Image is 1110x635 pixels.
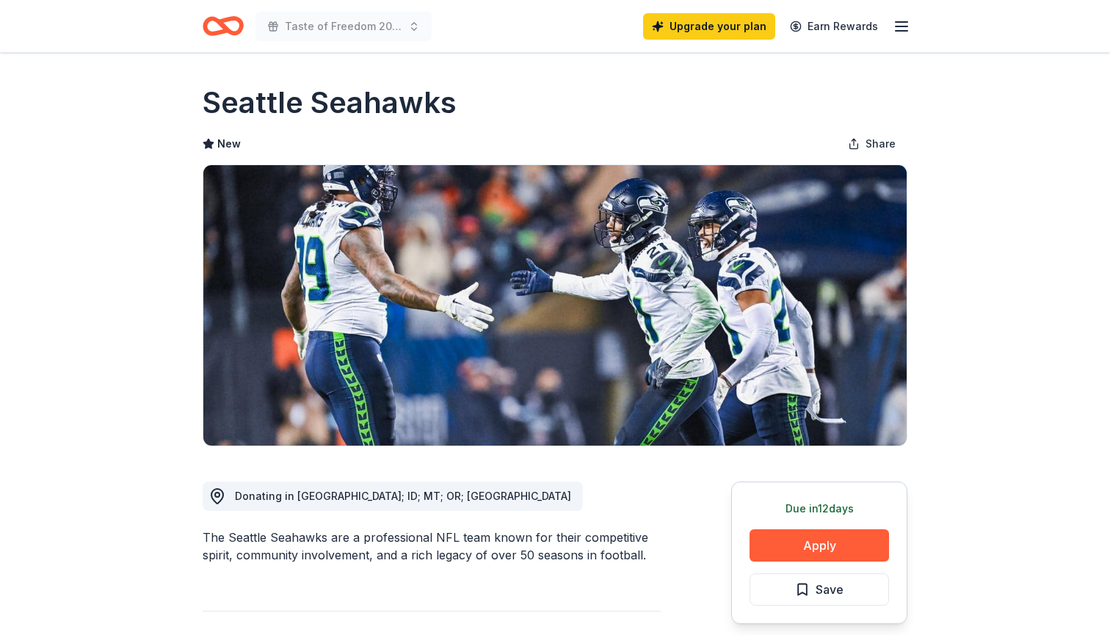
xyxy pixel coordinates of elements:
a: Upgrade your plan [643,13,775,40]
span: Save [816,580,844,599]
span: Donating in [GEOGRAPHIC_DATA]; ID; MT; OR; [GEOGRAPHIC_DATA] [235,490,571,502]
h1: Seattle Seahawks [203,82,457,123]
img: Image for Seattle Seahawks [203,165,907,446]
button: Save [750,573,889,606]
span: Taste of Freedom 2025 [285,18,402,35]
a: Earn Rewards [781,13,887,40]
button: Taste of Freedom 2025 [255,12,432,41]
button: Apply [750,529,889,562]
button: Share [836,129,907,159]
span: New [217,135,241,153]
div: The Seattle Seahawks are a professional NFL team known for their competitive spirit, community in... [203,529,661,564]
div: Due in 12 days [750,500,889,518]
span: Share [866,135,896,153]
a: Home [203,9,244,43]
